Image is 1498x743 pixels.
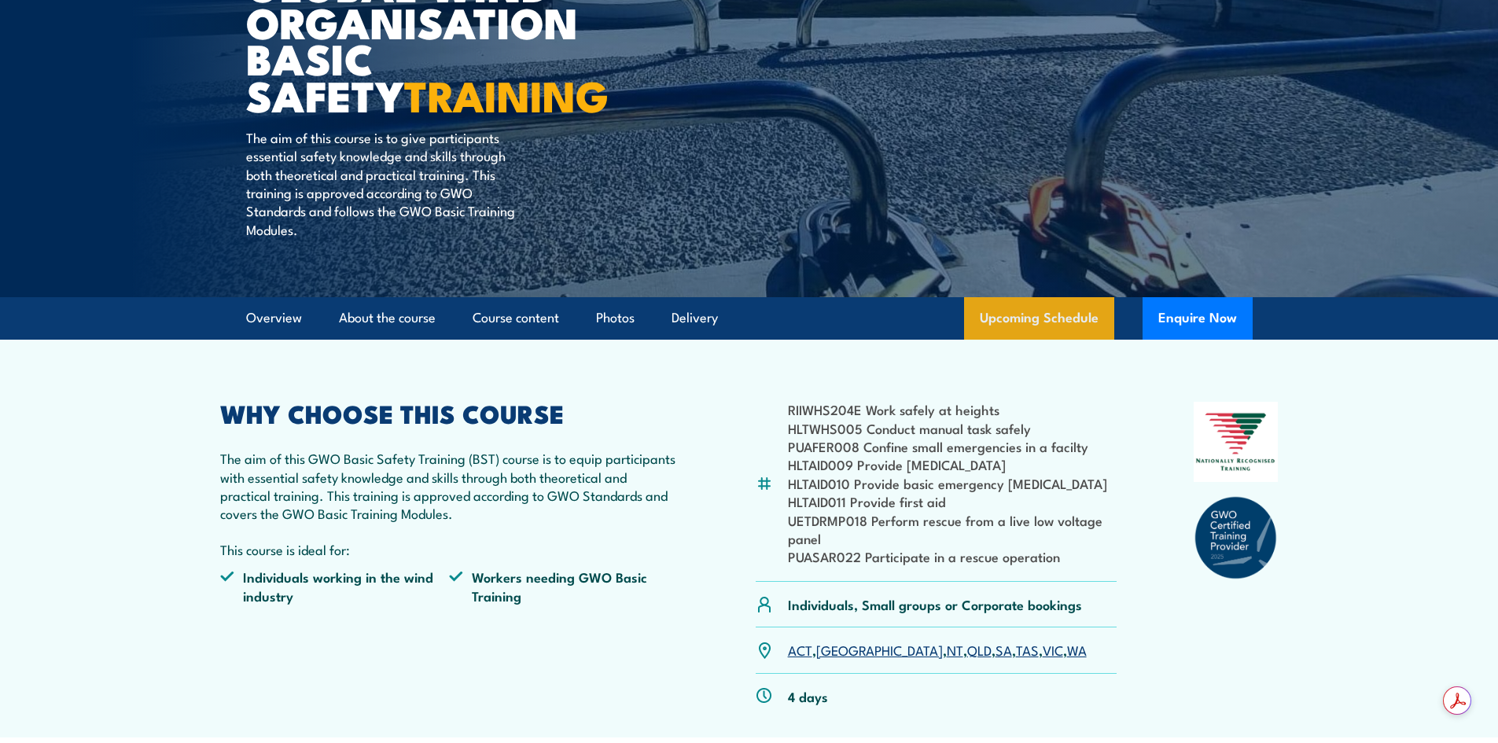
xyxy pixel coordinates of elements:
[596,297,635,339] a: Photos
[788,595,1082,613] p: Individuals, Small groups or Corporate bookings
[339,297,436,339] a: About the course
[788,640,812,659] a: ACT
[672,297,718,339] a: Delivery
[788,400,1117,418] li: RIIWHS204E Work safely at heights
[246,297,302,339] a: Overview
[246,128,533,238] p: The aim of this course is to give participants essential safety knowledge and skills through both...
[964,297,1114,340] a: Upcoming Schedule
[788,419,1117,437] li: HLTWHS005 Conduct manual task safely
[220,402,679,424] h2: WHY CHOOSE THIS COURSE
[816,640,943,659] a: [GEOGRAPHIC_DATA]
[788,641,1087,659] p: , , , , , , ,
[1016,640,1039,659] a: TAS
[473,297,559,339] a: Course content
[788,437,1117,455] li: PUAFER008 Confine small emergencies in a facilty
[404,61,609,127] strong: TRAINING
[1143,297,1253,340] button: Enquire Now
[967,640,992,659] a: QLD
[788,687,828,705] p: 4 days
[788,474,1117,492] li: HLTAID010 Provide basic emergency [MEDICAL_DATA]
[220,449,679,523] p: The aim of this GWO Basic Safety Training (BST) course is to equip participants with essential sa...
[1194,402,1279,482] img: Nationally Recognised Training logo.
[788,455,1117,473] li: HLTAID009 Provide [MEDICAL_DATA]
[220,568,450,605] li: Individuals working in the wind industry
[220,540,679,558] p: This course is ideal for:
[947,640,963,659] a: NT
[449,568,679,605] li: Workers needing GWO Basic Training
[788,511,1117,548] li: UETDRMP018 Perform rescue from a live low voltage panel
[1067,640,1087,659] a: WA
[1043,640,1063,659] a: VIC
[996,640,1012,659] a: SA
[1194,495,1279,580] img: GWO_badge_2025-a
[788,547,1117,565] li: PUASAR022 Participate in a rescue operation
[788,492,1117,510] li: HLTAID011 Provide first aid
